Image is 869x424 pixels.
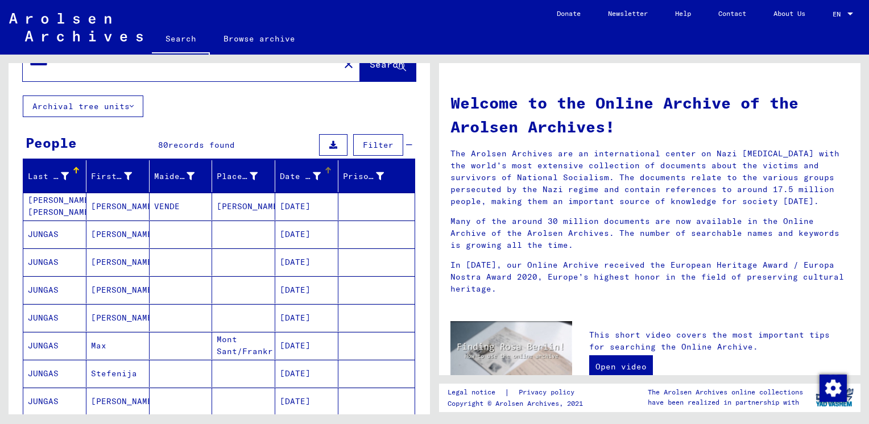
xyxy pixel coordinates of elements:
[450,148,849,207] p: The Arolsen Archives are an international center on Nazi [MEDICAL_DATA] with the world’s most ext...
[450,259,849,295] p: In [DATE], our Online Archive received the European Heritage Award / Europa Nostra Award 2020, Eu...
[275,388,338,415] mat-cell: [DATE]
[275,332,338,359] mat-cell: [DATE]
[448,386,504,398] a: Legal notice
[28,167,86,185] div: Last Name
[28,171,69,182] div: Last Name
[360,46,416,81] button: Search
[23,221,86,248] mat-cell: JUNGAS
[26,132,77,153] div: People
[23,276,86,304] mat-cell: JUNGAS
[343,171,384,182] div: Prisoner #
[23,332,86,359] mat-cell: JUNGAS
[152,25,210,55] a: Search
[23,193,86,220] mat-cell: [PERSON_NAME] [PERSON_NAME]
[9,13,143,41] img: Arolsen_neg.svg
[370,59,404,70] span: Search
[210,25,309,52] a: Browse archive
[23,388,86,415] mat-cell: JUNGAS
[212,160,275,192] mat-header-cell: Place of Birth
[86,360,150,387] mat-cell: Stefenija
[23,360,86,387] mat-cell: JUNGAS
[168,140,235,150] span: records found
[91,167,149,185] div: First Name
[91,171,132,182] div: First Name
[648,397,803,408] p: have been realized in partnership with
[813,383,856,411] img: yv_logo.png
[150,193,213,220] mat-cell: VENDE
[448,386,588,398] div: |
[275,360,338,387] mat-cell: [DATE]
[86,160,150,192] mat-header-cell: First Name
[86,304,150,331] mat-cell: [PERSON_NAME]
[448,398,588,409] p: Copyright © Arolsen Archives, 2021
[589,329,849,353] p: This short video covers the most important tips for searching the Online Archive.
[275,276,338,304] mat-cell: [DATE]
[23,248,86,276] mat-cell: JUNGAS
[23,304,86,331] mat-cell: JUNGAS
[150,160,213,192] mat-header-cell: Maiden Name
[275,221,338,248] mat-cell: [DATE]
[342,57,355,71] mat-icon: close
[86,332,150,359] mat-cell: Max
[280,171,321,182] div: Date of Birth
[212,193,275,220] mat-cell: [PERSON_NAME]
[86,193,150,220] mat-cell: [PERSON_NAME]
[86,248,150,276] mat-cell: [PERSON_NAME]
[158,140,168,150] span: 80
[337,52,360,75] button: Clear
[589,355,653,378] a: Open video
[212,332,275,359] mat-cell: Mont Sant/Frankr.
[23,95,143,117] button: Archival tree units
[343,167,401,185] div: Prisoner #
[23,160,86,192] mat-header-cell: Last Name
[363,140,394,150] span: Filter
[86,221,150,248] mat-cell: [PERSON_NAME]
[648,387,803,397] p: The Arolsen Archives online collections
[275,304,338,331] mat-cell: [DATE]
[450,91,849,139] h1: Welcome to the Online Archive of the Arolsen Archives!
[86,276,150,304] mat-cell: [PERSON_NAME]
[510,386,588,398] a: Privacy policy
[275,193,338,220] mat-cell: [DATE]
[820,375,847,402] img: Change consent
[833,10,845,18] span: EN
[450,215,849,251] p: Many of the around 30 million documents are now available in the Online Archive of the Arolsen Ar...
[450,321,572,387] img: video.jpg
[86,388,150,415] mat-cell: [PERSON_NAME]
[275,248,338,276] mat-cell: [DATE]
[275,160,338,192] mat-header-cell: Date of Birth
[353,134,403,156] button: Filter
[217,167,275,185] div: Place of Birth
[338,160,415,192] mat-header-cell: Prisoner #
[217,171,258,182] div: Place of Birth
[154,171,195,182] div: Maiden Name
[280,167,338,185] div: Date of Birth
[154,167,212,185] div: Maiden Name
